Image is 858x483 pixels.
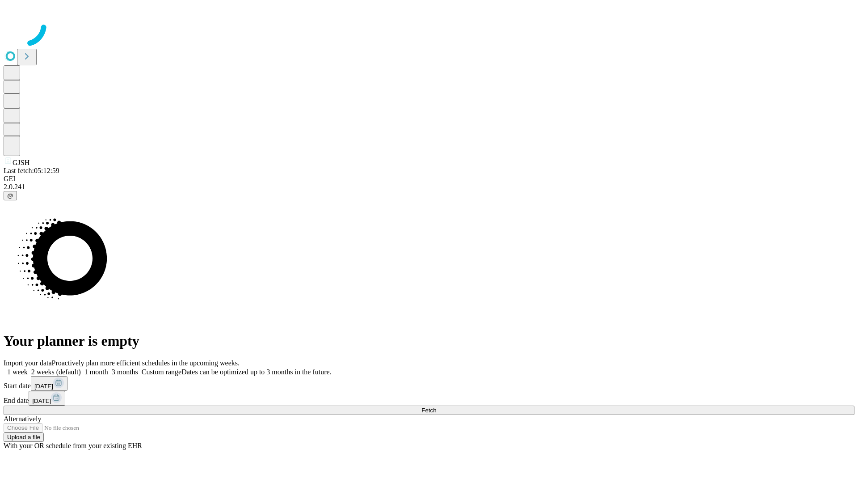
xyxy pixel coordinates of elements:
[4,333,854,349] h1: Your planner is empty
[4,191,17,200] button: @
[112,368,138,376] span: 3 months
[4,406,854,415] button: Fetch
[4,391,854,406] div: End date
[142,368,181,376] span: Custom range
[4,442,142,449] span: With your OR schedule from your existing EHR
[4,432,44,442] button: Upload a file
[32,398,51,404] span: [DATE]
[34,383,53,390] span: [DATE]
[13,159,29,166] span: GJSH
[4,359,52,367] span: Import your data
[7,368,28,376] span: 1 week
[31,376,67,391] button: [DATE]
[31,368,81,376] span: 2 weeks (default)
[4,175,854,183] div: GEI
[84,368,108,376] span: 1 month
[181,368,331,376] span: Dates can be optimized up to 3 months in the future.
[7,192,13,199] span: @
[4,167,59,174] span: Last fetch: 05:12:59
[52,359,240,367] span: Proactively plan more efficient schedules in the upcoming weeks.
[4,415,41,423] span: Alternatively
[4,183,854,191] div: 2.0.241
[421,407,436,414] span: Fetch
[4,376,854,391] div: Start date
[29,391,65,406] button: [DATE]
